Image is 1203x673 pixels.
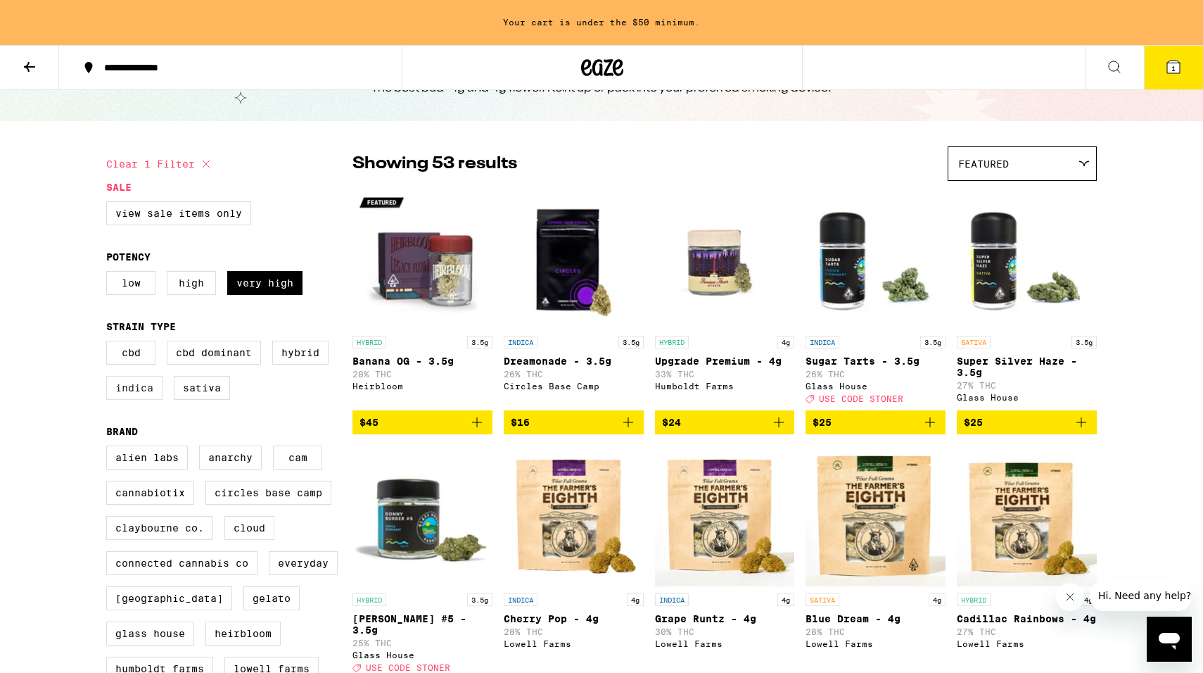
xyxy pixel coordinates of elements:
label: Connected Cannabis Co [106,551,257,575]
p: Banana OG - 3.5g [352,356,492,367]
p: [PERSON_NAME] #5 - 3.5g [352,613,492,636]
label: Circles Base Camp [205,481,331,505]
p: INDICA [806,336,839,348]
span: USE CODE STONER [366,664,450,673]
a: Open page for Super Silver Haze - 3.5g from Glass House [957,188,1097,410]
button: Add to bag [504,410,644,434]
label: CBD [106,341,155,365]
span: $25 [813,417,832,428]
label: Hybrid [272,341,329,365]
div: Humboldt Farms [655,382,795,391]
p: 4g [777,593,794,606]
iframe: Message from company [1090,580,1192,611]
span: USE CODE STONER [819,394,903,403]
div: Glass House [806,382,946,391]
span: 1 [1171,64,1176,73]
img: Glass House - Sugar Tarts - 3.5g [806,188,946,329]
div: Lowell Farms [655,639,795,648]
div: Circles Base Camp [504,382,644,391]
p: 27% THC [957,627,1097,636]
a: Open page for Dreamonade - 3.5g from Circles Base Camp [504,188,644,410]
p: 26% THC [504,370,644,379]
p: Dreamonade - 3.5g [504,356,644,367]
button: Add to bag [806,410,946,434]
p: SATIVA [806,593,839,606]
button: 1 [1144,46,1203,89]
span: Featured [958,158,1009,170]
p: 27% THC [957,381,1097,390]
img: Circles Base Camp - Dreamonade - 3.5g [504,188,644,329]
p: Showing 53 results [352,152,517,176]
label: Indica [106,376,163,400]
img: Glass House - Donny Burger #5 - 3.5g [352,446,492,586]
label: Very High [227,271,303,295]
label: Gelato [243,586,300,610]
img: Lowell Farms - Cadillac Rainbows - 4g [957,446,1097,586]
p: Sugar Tarts - 3.5g [806,356,946,367]
img: Glass House - Super Silver Haze - 3.5g [957,188,1097,329]
p: INDICA [504,336,537,348]
p: 33% THC [655,370,795,379]
p: 3.5g [467,336,492,348]
p: 4g [777,336,794,348]
div: Lowell Farms [504,639,644,648]
div: Heirbloom [352,382,492,391]
img: Heirbloom - Banana OG - 3.5g [352,188,492,329]
p: 30% THC [655,627,795,636]
span: $45 [359,417,378,428]
p: 28% THC [806,627,946,636]
p: 4g [627,593,644,606]
p: SATIVA [957,336,991,348]
p: Grape Runtz - 4g [655,613,795,624]
button: Clear 1 filter [106,146,215,182]
p: HYBRID [957,593,991,606]
p: Cherry Pop - 4g [504,613,644,624]
div: Glass House [352,650,492,660]
iframe: Button to launch messaging window [1147,617,1192,662]
p: 3.5g [920,336,946,348]
label: High [167,271,216,295]
img: Lowell Farms - Blue Dream - 4g [806,446,946,586]
label: Cannabiotix [106,481,194,505]
div: Lowell Farms [957,639,1097,648]
a: Open page for Upgrade Premium - 4g from Humboldt Farms [655,188,795,410]
img: Lowell Farms - Cherry Pop - 4g [504,446,644,586]
img: Lowell Farms - Grape Runtz - 4g [655,446,795,586]
p: INDICA [655,593,689,606]
legend: Strain Type [106,321,176,332]
label: Heirbloom [205,622,281,646]
a: Open page for Sugar Tarts - 3.5g from Glass House [806,188,946,410]
a: Open page for Banana OG - 3.5g from Heirbloom [352,188,492,410]
legend: Potency [106,251,151,263]
p: HYBRID [655,336,689,348]
label: Anarchy [199,446,262,470]
div: Lowell Farms [806,639,946,648]
label: Sativa [174,376,230,400]
button: Add to bag [352,410,492,434]
p: 3.5g [1071,336,1097,348]
p: HYBRID [352,336,386,348]
label: CAM [273,446,322,470]
p: HYBRID [352,593,386,606]
p: 3.5g [467,593,492,606]
p: 28% THC [352,370,492,379]
p: Upgrade Premium - 4g [655,356,795,367]
p: Super Silver Haze - 3.5g [957,356,1097,378]
legend: Sale [106,182,132,193]
button: Add to bag [957,410,1097,434]
p: INDICA [504,593,537,606]
span: $25 [964,417,983,428]
label: CBD Dominant [167,341,261,365]
button: Add to bag [655,410,795,434]
iframe: Close message [1056,583,1084,611]
p: 28% THC [504,627,644,636]
div: Glass House [957,393,1097,402]
p: Blue Dream - 4g [806,613,946,624]
p: 3.5g [618,336,644,348]
img: Humboldt Farms - Upgrade Premium - 4g [655,188,795,329]
p: 4g [929,593,946,606]
label: [GEOGRAPHIC_DATA] [106,586,232,610]
legend: Brand [106,426,138,437]
p: 25% THC [352,639,492,648]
